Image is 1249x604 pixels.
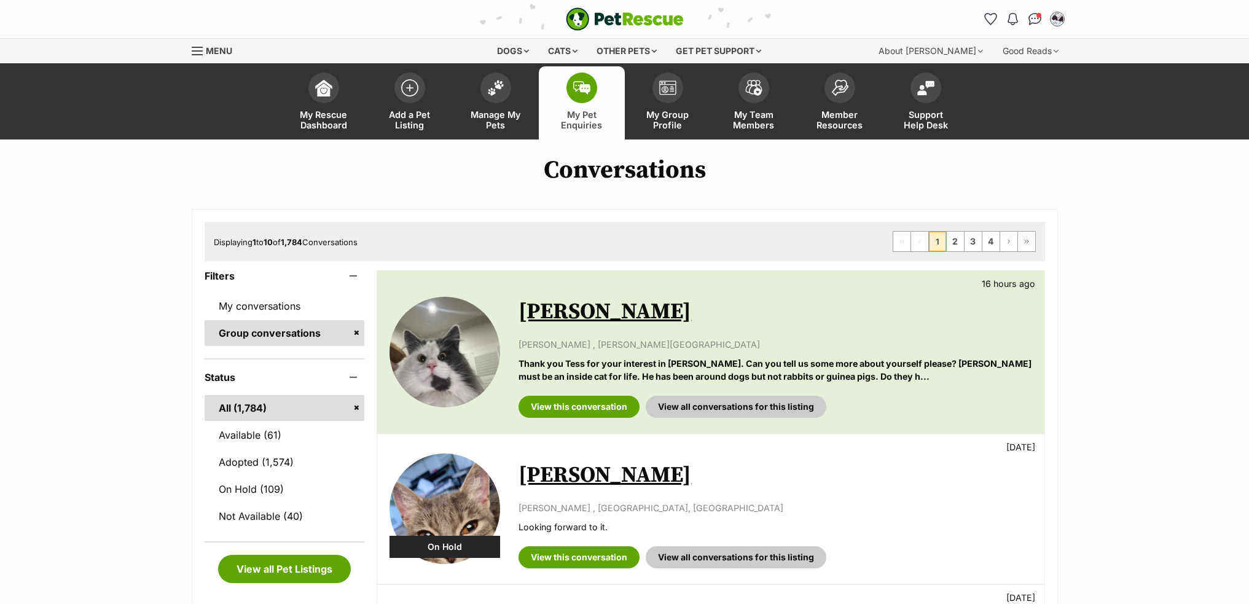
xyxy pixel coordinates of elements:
a: [PERSON_NAME] [519,298,691,326]
span: Support Help Desk [898,109,953,130]
a: On Hold (109) [205,476,365,502]
nav: Pagination [893,231,1036,252]
div: Good Reads [994,39,1067,63]
img: help-desk-icon-fdf02630f3aa405de69fd3d07c3f3aa587a6932b1a1747fa1d2bba05be0121f9.svg [917,80,934,95]
a: [PERSON_NAME] [519,461,691,489]
ul: Account quick links [981,9,1067,29]
img: group-profile-icon-3fa3cf56718a62981997c0bc7e787c4b2cf8bcc04b72c1350f741eb67cf2f40e.svg [659,80,676,95]
a: My Group Profile [625,66,711,139]
p: [PERSON_NAME] , [GEOGRAPHIC_DATA], [GEOGRAPHIC_DATA] [519,501,1032,514]
span: Page 1 [929,232,946,251]
div: Get pet support [667,39,770,63]
a: View all conversations for this listing [646,396,826,418]
header: Filters [205,270,365,281]
a: Adopted (1,574) [205,449,365,475]
p: Thank you Tess for your interest in [PERSON_NAME]. Can you tell us some more about yourself pleas... [519,357,1032,383]
span: Add a Pet Listing [382,109,437,130]
p: [DATE] [1006,591,1035,604]
span: Previous page [911,232,928,251]
div: Dogs [488,39,538,63]
img: add-pet-listing-icon-0afa8454b4691262ce3f59096e99ab1cd57d4a30225e0717b998d2c9b9846f56.svg [401,79,418,96]
div: About [PERSON_NAME] [870,39,992,63]
a: View this conversation [519,546,640,568]
a: All (1,784) [205,395,365,421]
a: View this conversation [519,396,640,418]
span: My Group Profile [640,109,695,130]
a: Group conversations [205,320,365,346]
header: Status [205,372,365,383]
a: Last page [1018,232,1035,251]
a: My Pet Enquiries [539,66,625,139]
a: Favourites [981,9,1001,29]
p: 16 hours ago [982,277,1035,290]
a: Member Resources [797,66,883,139]
img: team-members-icon-5396bd8760b3fe7c0b43da4ab00e1e3bb1a5d9ba89233759b79545d2d3fc5d0d.svg [745,80,762,96]
button: My account [1047,9,1067,29]
a: Conversations [1025,9,1045,29]
img: dashboard-icon-eb2f2d2d3e046f16d808141f083e7271f6b2e854fb5c12c21221c1fb7104beca.svg [315,79,332,96]
p: [PERSON_NAME] , [PERSON_NAME][GEOGRAPHIC_DATA] [519,338,1032,351]
span: My Team Members [726,109,781,130]
a: Add a Pet Listing [367,66,453,139]
p: [DATE] [1006,441,1035,453]
span: My Rescue Dashboard [296,109,351,130]
div: On Hold [390,536,500,558]
a: Page 2 [947,232,964,251]
img: member-resources-icon-8e73f808a243e03378d46382f2149f9095a855e16c252ad45f914b54edf8863c.svg [831,79,848,96]
a: Page 4 [982,232,1000,251]
span: My Pet Enquiries [554,109,609,130]
a: View all Pet Listings [218,555,351,583]
a: Next page [1000,232,1017,251]
img: manage-my-pets-icon-02211641906a0b7f246fdf0571729dbe1e7629f14944591b6c1af311fb30b64b.svg [487,80,504,96]
a: Page 3 [965,232,982,251]
a: My Rescue Dashboard [281,66,367,139]
img: catherine blew profile pic [1051,13,1063,25]
strong: 1,784 [281,237,302,247]
p: Looking forward to it. [519,520,1032,533]
span: Manage My Pets [468,109,523,130]
a: Menu [192,39,241,61]
img: pet-enquiries-icon-7e3ad2cf08bfb03b45e93fb7055b45f3efa6380592205ae92323e6603595dc1f.svg [573,81,590,95]
a: Not Available (40) [205,503,365,529]
button: Notifications [1003,9,1023,29]
a: PetRescue [566,7,684,31]
a: Manage My Pets [453,66,539,139]
a: My conversations [205,293,365,319]
span: Member Resources [812,109,867,130]
img: notifications-46538b983faf8c2785f20acdc204bb7945ddae34d4c08c2a6579f10ce5e182be.svg [1008,13,1017,25]
a: View all conversations for this listing [646,546,826,568]
img: logo-e224e6f780fb5917bec1dbf3a21bbac754714ae5b6737aabdf751b685950b380.svg [566,7,684,31]
strong: 10 [264,237,273,247]
span: Menu [206,45,232,56]
span: Displaying to of Conversations [214,237,358,247]
a: My Team Members [711,66,797,139]
a: Support Help Desk [883,66,969,139]
img: Blair [390,297,500,407]
img: Trista [390,453,500,564]
div: Other pets [588,39,665,63]
div: Cats [539,39,586,63]
strong: 1 [253,237,256,247]
a: Available (61) [205,422,365,448]
span: First page [893,232,910,251]
img: chat-41dd97257d64d25036548639549fe6c8038ab92f7586957e7f3b1b290dea8141.svg [1028,13,1041,25]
